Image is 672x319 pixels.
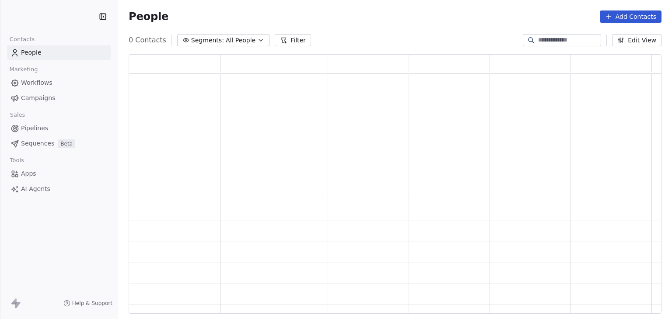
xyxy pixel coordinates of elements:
span: Help & Support [72,300,112,307]
span: Contacts [6,33,38,46]
a: SequencesBeta [7,136,111,151]
span: Segments: [191,36,224,45]
span: AI Agents [21,184,50,194]
a: Help & Support [63,300,112,307]
a: Workflows [7,76,111,90]
span: Beta [58,139,75,148]
button: Edit View [612,34,661,46]
button: Filter [275,34,311,46]
span: Tools [6,154,28,167]
span: Campaigns [21,94,55,103]
a: AI Agents [7,182,111,196]
a: Apps [7,166,111,181]
span: Workflows [21,78,52,87]
span: Apps [21,169,36,178]
button: Add Contacts [600,10,661,23]
span: Pipelines [21,124,48,133]
span: 0 Contacts [129,35,166,45]
span: People [21,48,42,57]
span: All People [226,36,255,45]
a: People [7,45,111,60]
span: Marketing [6,63,42,76]
a: Pipelines [7,121,111,135]
a: Campaigns [7,91,111,105]
span: People [129,10,168,23]
span: Sales [6,108,29,121]
span: Sequences [21,139,54,148]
